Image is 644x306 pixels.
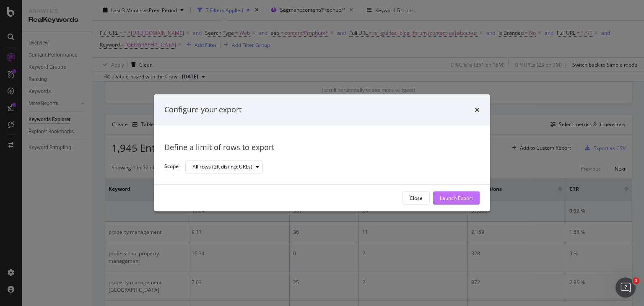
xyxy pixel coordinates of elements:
button: Close [402,192,430,205]
label: Scope [164,163,179,172]
div: Close [410,194,423,202]
div: Define a limit of rows to export [164,142,480,153]
div: Launch Export [440,194,473,202]
div: Configure your export [164,104,241,115]
div: times [475,104,480,115]
button: Launch Export [433,192,480,205]
div: All rows (2K distinct URLs) [192,164,252,169]
span: 1 [633,277,639,284]
button: All rows (2K distinct URLs) [185,160,263,174]
div: modal [154,94,490,211]
iframe: Intercom live chat [615,277,636,298]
